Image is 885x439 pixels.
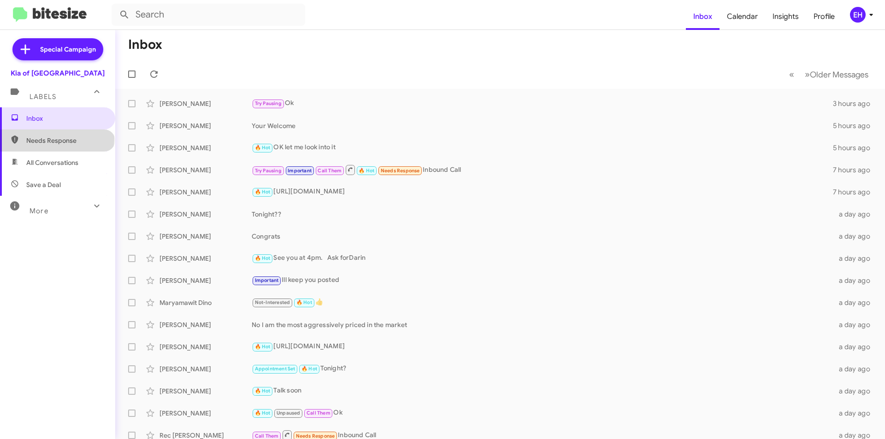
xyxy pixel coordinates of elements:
span: Needs Response [26,136,105,145]
span: 🔥 Hot [296,299,312,305]
div: [URL][DOMAIN_NAME] [252,341,833,352]
div: 7 hours ago [833,187,878,197]
div: [PERSON_NAME] [159,409,252,418]
div: a day ago [833,320,878,329]
span: Try Pausing [255,100,282,106]
div: [PERSON_NAME] [159,187,252,197]
span: Labels [29,93,56,101]
span: » [805,69,810,80]
div: [PERSON_NAME] [159,364,252,374]
span: Older Messages [810,70,868,80]
div: Talk soon [252,386,833,396]
div: [PERSON_NAME] [159,165,252,175]
div: EH [850,7,866,23]
span: 🔥 Hot [301,366,317,372]
div: [PERSON_NAME] [159,143,252,152]
div: [PERSON_NAME] [159,232,252,241]
span: Call Them [307,410,330,416]
span: Unpaused [277,410,301,416]
span: Call Them [255,433,279,439]
a: Special Campaign [12,38,103,60]
span: 🔥 Hot [255,388,271,394]
div: a day ago [833,409,878,418]
span: Needs Response [296,433,335,439]
div: a day ago [833,210,878,219]
span: 🔥 Hot [255,410,271,416]
button: Next [799,65,874,84]
a: Insights [765,3,806,30]
div: [PERSON_NAME] [159,386,252,396]
div: Ok [252,98,833,109]
div: No I am the most aggressively priced in the market [252,320,833,329]
span: Special Campaign [40,45,96,54]
div: 3 hours ago [833,99,878,108]
div: a day ago [833,386,878,396]
span: All Conversations [26,158,78,167]
div: [PERSON_NAME] [159,210,252,219]
span: « [789,69,794,80]
div: 7 hours ago [833,165,878,175]
span: 🔥 Hot [255,344,271,350]
span: Needs Response [381,168,420,174]
input: Search [112,4,305,26]
div: Kia of [GEOGRAPHIC_DATA] [11,69,105,78]
div: See you at 4pm. Ask forDarin [252,253,833,263]
h1: Inbox [128,37,162,52]
span: 🔥 Hot [255,189,271,195]
div: Tonight? [252,363,833,374]
span: Important [255,277,279,283]
div: a day ago [833,254,878,263]
div: [PERSON_NAME] [159,276,252,285]
span: Save a Deal [26,180,61,189]
div: [PERSON_NAME] [159,121,252,130]
a: Calendar [720,3,765,30]
div: [PERSON_NAME] [159,320,252,329]
div: a day ago [833,276,878,285]
a: Inbox [686,3,720,30]
div: a day ago [833,232,878,241]
div: Ok [252,408,833,418]
div: [PERSON_NAME] [159,254,252,263]
nav: Page navigation example [784,65,874,84]
div: [URL][DOMAIN_NAME] [252,187,833,197]
div: [PERSON_NAME] [159,342,252,351]
span: Try Pausing [255,168,282,174]
div: [PERSON_NAME] [159,99,252,108]
span: Appointment Set [255,366,295,372]
div: Inbound Call [252,164,833,176]
div: Tonight?? [252,210,833,219]
span: Important [288,168,312,174]
span: Call Them [318,168,342,174]
div: a day ago [833,364,878,374]
button: EH [842,7,875,23]
div: a day ago [833,342,878,351]
span: Inbox [26,114,105,123]
span: 🔥 Hot [359,168,374,174]
div: Congrats [252,232,833,241]
span: 🔥 Hot [255,255,271,261]
a: Profile [806,3,842,30]
div: Maryamawit Dino [159,298,252,307]
div: a day ago [833,298,878,307]
button: Previous [784,65,800,84]
div: 5 hours ago [833,121,878,130]
div: Your Welcome [252,121,833,130]
div: 👍 [252,297,833,308]
span: More [29,207,48,215]
div: OK let me look into it [252,142,833,153]
span: Not-Interested [255,299,290,305]
div: Ill keep you posted [252,275,833,286]
div: 5 hours ago [833,143,878,152]
span: 🔥 Hot [255,145,271,151]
